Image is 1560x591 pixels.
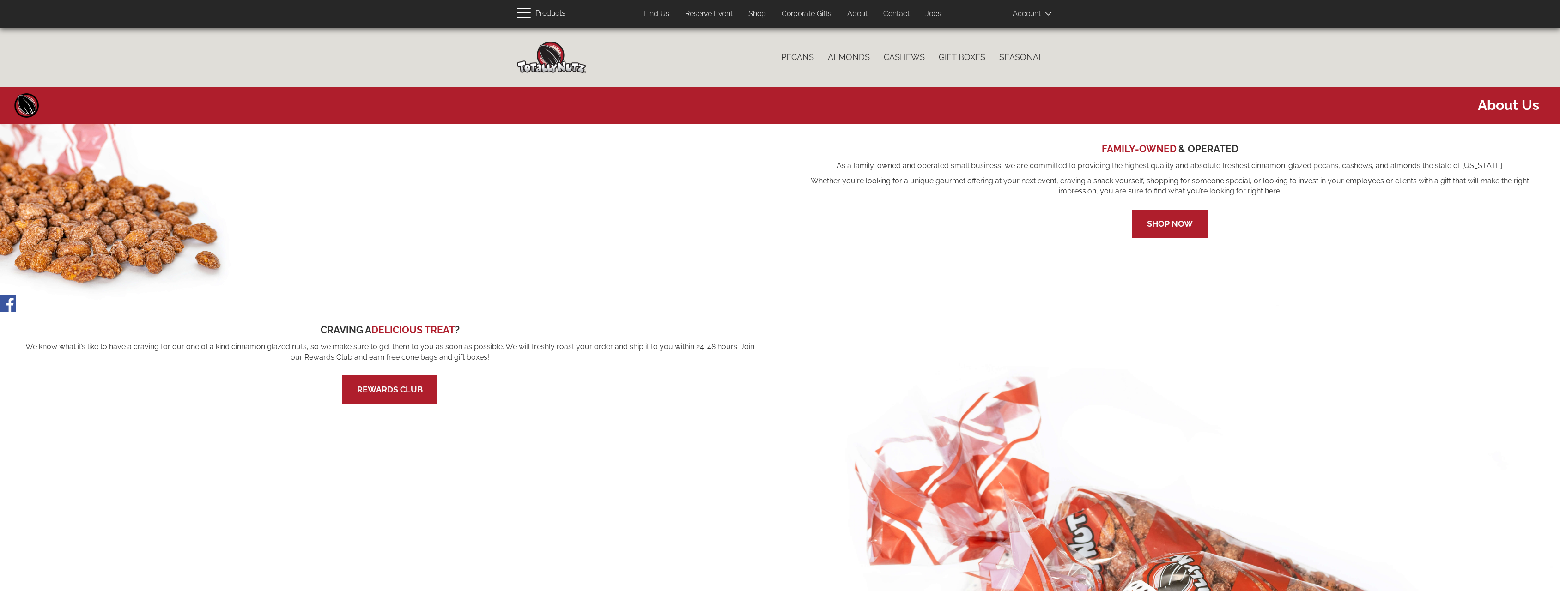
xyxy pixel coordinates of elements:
[357,385,423,394] a: Rewards Club
[840,5,874,23] a: About
[876,5,917,23] a: Contact
[7,95,1539,115] span: About us
[775,5,838,23] a: Corporate Gifts
[371,324,455,336] span: DELICIOUS TREAT
[637,5,676,23] a: Find Us
[821,48,877,67] a: Almonds
[1102,143,1177,155] span: FAMILY-OWNED
[877,48,932,67] a: Cashews
[806,161,1535,171] span: As a family-owned and operated small business, we are committed to providing the highest quality ...
[535,7,565,20] span: Products
[1178,143,1238,155] span: & OPERATED
[741,5,773,23] a: Shop
[1147,219,1193,229] a: Shop Now
[806,176,1535,197] span: Whether you're looking for a unique gourmet offering at your next event, craving a snack yourself...
[918,5,948,23] a: Jobs
[774,48,821,67] a: Pecans
[25,342,755,363] span: We know what it’s like to have a craving for our one of a kind cinnamon glazed nuts, so we make s...
[992,48,1050,67] a: Seasonal
[678,5,740,23] a: Reserve Event
[321,324,460,336] span: CRAVING A ?
[932,48,992,67] a: Gift Boxes
[517,42,586,73] img: Home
